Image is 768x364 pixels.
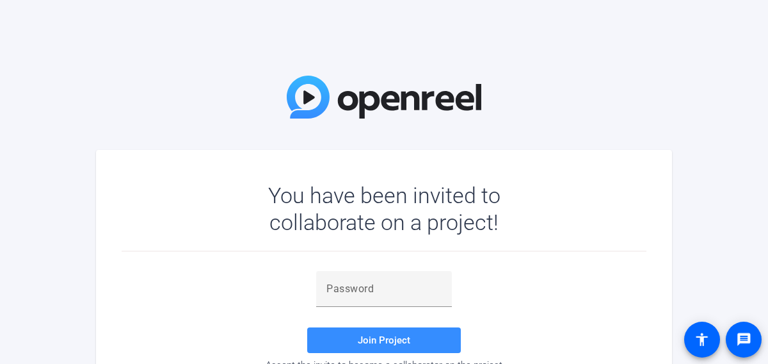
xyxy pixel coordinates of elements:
span: Join Project [358,335,410,346]
div: You have been invited to collaborate on a project! [231,182,538,236]
input: Password [326,281,442,297]
button: Join Project [307,327,461,353]
mat-icon: message [736,332,751,347]
mat-icon: accessibility [694,332,710,347]
img: OpenReel Logo [287,76,481,119]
